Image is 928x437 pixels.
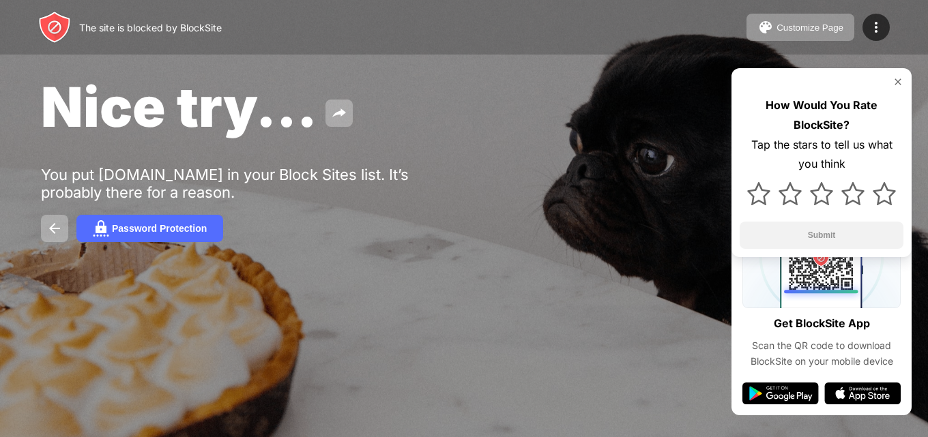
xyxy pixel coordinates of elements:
div: Customize Page [777,22,843,33]
img: star.svg [747,182,770,205]
div: Tap the stars to tell us what you think [740,135,903,175]
div: You put [DOMAIN_NAME] in your Block Sites list. It’s probably there for a reason. [41,166,463,201]
button: Password Protection [76,215,223,242]
img: header-logo.svg [38,11,71,44]
img: star.svg [810,182,833,205]
button: Customize Page [746,14,854,41]
div: Password Protection [112,223,207,234]
img: menu-icon.svg [868,19,884,35]
div: Get BlockSite App [774,314,870,333]
img: star.svg [873,182,896,205]
span: Nice try... [41,74,317,140]
img: star.svg [779,182,802,205]
div: How Would You Rate BlockSite? [740,95,903,135]
div: The site is blocked by BlockSite [79,22,222,33]
img: star.svg [841,182,865,205]
img: google-play.svg [742,382,819,404]
img: rate-us-close.svg [893,76,903,87]
img: password.svg [93,220,109,237]
img: app-store.svg [824,382,901,404]
div: Scan the QR code to download BlockSite on your mobile device [742,338,901,369]
img: pallet.svg [757,19,774,35]
img: share.svg [331,105,347,121]
button: Submit [740,222,903,249]
img: back.svg [46,220,63,237]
